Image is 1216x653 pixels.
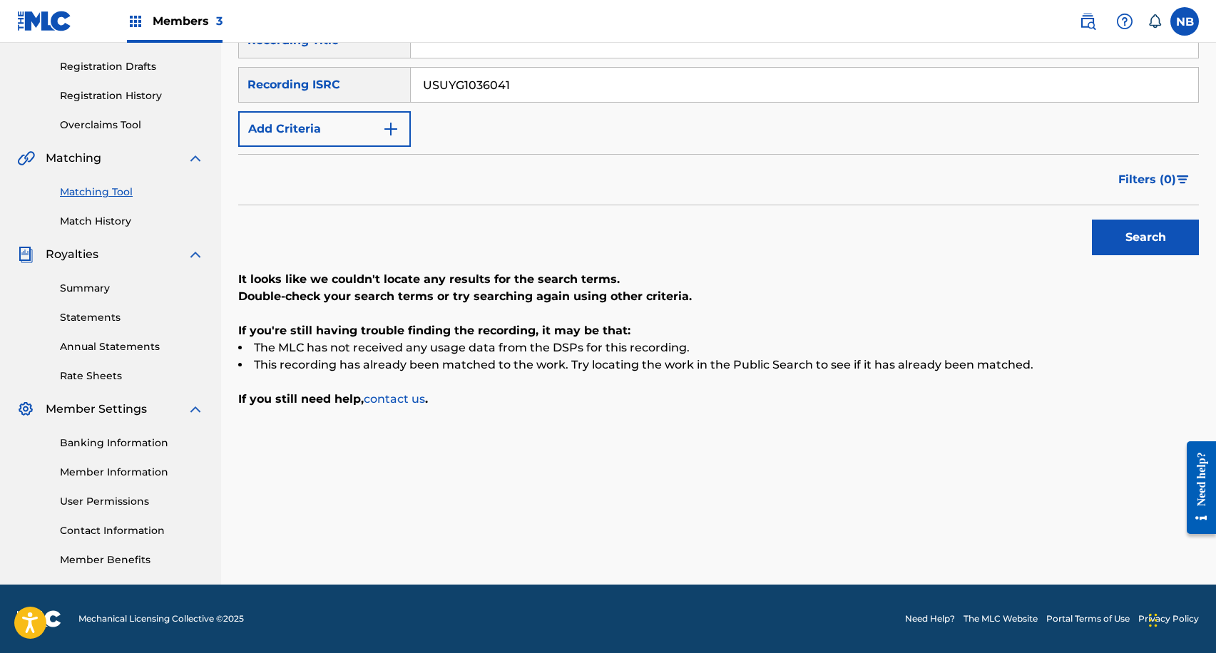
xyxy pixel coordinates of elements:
[60,436,204,451] a: Banking Information
[1116,13,1133,30] img: help
[238,322,1199,339] p: If you're still having trouble finding the recording, it may be that:
[60,369,204,384] a: Rate Sheets
[1145,585,1216,653] iframe: Chat Widget
[382,120,399,138] img: 9d2ae6d4665cec9f34b9.svg
[46,401,147,418] span: Member Settings
[1149,599,1158,642] div: Drag
[17,150,35,167] img: Matching
[60,118,204,133] a: Overclaims Tool
[216,14,223,28] span: 3
[187,150,204,167] img: expand
[964,612,1038,625] a: The MLC Website
[127,13,144,30] img: Top Rightsholders
[17,246,34,263] img: Royalties
[60,59,204,74] a: Registration Drafts
[1170,7,1199,36] div: User Menu
[364,392,425,406] a: contact us
[1138,612,1199,625] a: Privacy Policy
[1177,175,1189,184] img: filter
[905,612,955,625] a: Need Help?
[60,339,204,354] a: Annual Statements
[238,288,1199,305] p: Double-check your search terms or try searching again using other criteria.
[60,88,204,103] a: Registration History
[60,465,204,480] a: Member Information
[1118,171,1176,188] span: Filters ( 0 )
[60,281,204,296] a: Summary
[46,246,98,263] span: Royalties
[1110,7,1139,36] div: Help
[1176,430,1216,545] iframe: Resource Center
[60,214,204,229] a: Match History
[17,401,34,418] img: Member Settings
[238,339,1199,356] li: The MLC has not received any usage data from the DSPs for this recording.
[1148,14,1162,29] div: Notifications
[60,185,204,200] a: Matching Tool
[17,11,72,31] img: MLC Logo
[238,111,411,147] button: Add Criteria
[17,610,61,627] img: logo
[238,271,1199,288] p: It looks like we couldn't locate any results for the search terms.
[153,13,223,29] span: Members
[238,23,1199,262] form: Search Form
[238,391,1199,408] p: If you still need help, .
[60,310,204,325] a: Statements
[1073,7,1102,36] a: Public Search
[238,356,1199,374] li: This recording has already been matched to the work. Try locating the work in the Public Search t...
[187,246,204,263] img: expand
[78,612,244,625] span: Mechanical Licensing Collective © 2025
[1046,612,1130,625] a: Portal Terms of Use
[46,150,101,167] span: Matching
[60,494,204,509] a: User Permissions
[60,552,204,567] a: Member Benefits
[187,401,204,418] img: expand
[1079,13,1096,30] img: search
[60,523,204,538] a: Contact Information
[1110,162,1199,197] button: Filters (0)
[1092,220,1199,255] button: Search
